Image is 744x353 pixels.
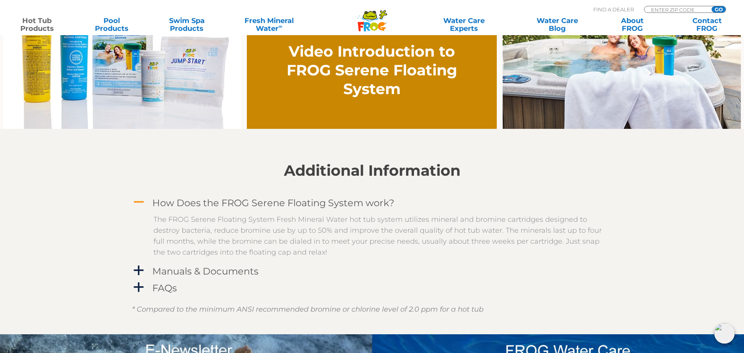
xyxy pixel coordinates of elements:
h2: Additional Information [132,162,612,179]
h4: Manuals & Documents [152,266,259,276]
h4: How Does the FROG Serene Floating System work? [152,198,394,208]
a: AboutFROG [603,17,661,32]
a: ContactFROG [678,17,736,32]
a: Fresh MineralWater∞ [232,17,305,32]
a: PoolProducts [83,17,141,32]
a: Swim SpaProducts [158,17,216,32]
a: a Manuals & Documents [132,264,612,278]
a: A How Does the FROG Serene Floating System work? [132,196,612,210]
a: Water CareBlog [528,17,586,32]
p: The FROG Serene Floating System Fresh Mineral Water hot tub system utilizes mineral and bromine c... [153,214,603,258]
p: Find A Dealer [593,6,634,13]
a: Hot TubProducts [8,17,66,32]
h2: Video Introduction to FROG Serene Floating System [284,42,459,98]
span: a [133,265,145,276]
a: Water CareExperts [417,17,511,32]
em: * Compared to the minimum ANSI recommended bromine or chlorine level of 2.0 ppm for a hot tub [132,305,484,314]
sup: ∞ [278,23,282,29]
input: GO [712,6,726,12]
h4: FAQs [152,283,177,293]
a: a FAQs [132,281,612,295]
input: Zip Code Form [650,6,703,13]
span: a [133,282,145,293]
img: openIcon [714,323,735,344]
span: A [133,196,145,208]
